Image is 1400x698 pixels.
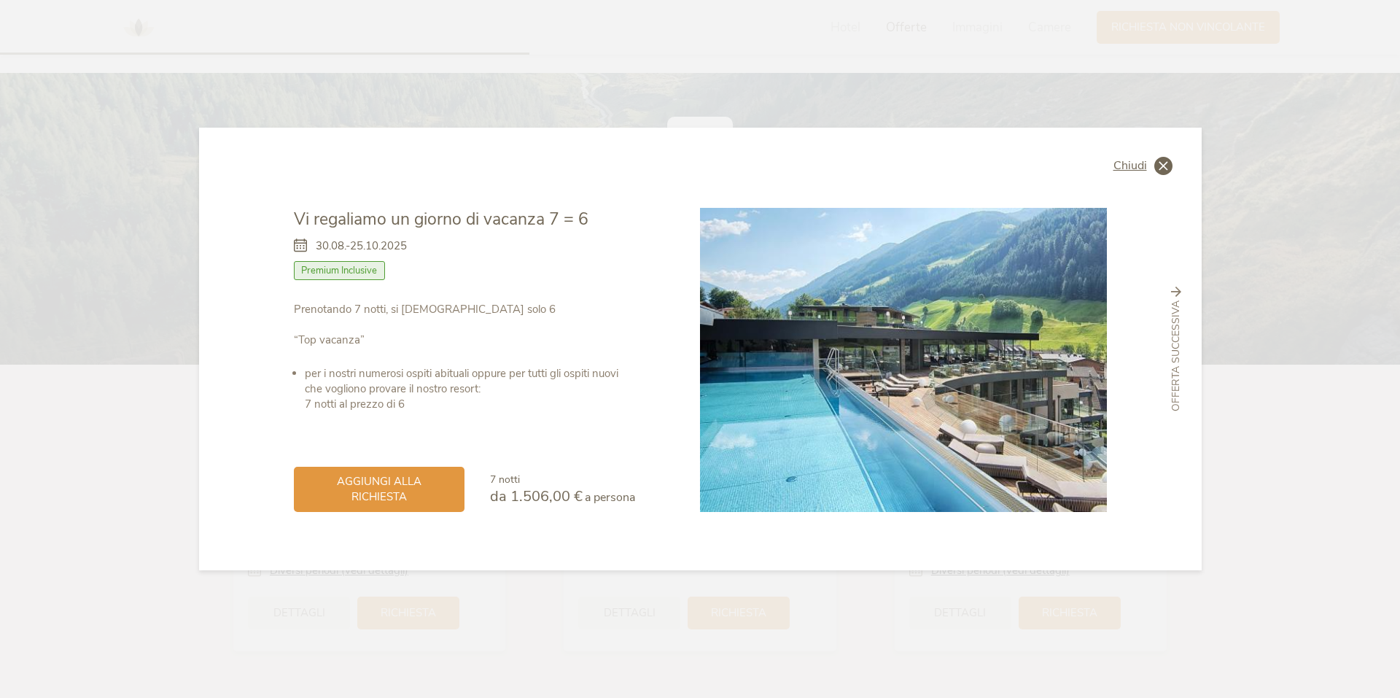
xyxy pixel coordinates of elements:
[308,474,450,505] span: aggiungi alla richiesta
[490,473,520,486] span: 7 notti
[1113,160,1147,171] span: Chiudi
[294,208,588,230] span: Vi regaliamo un giorno di vacanza 7 = 6
[294,333,365,347] strong: “Top vacanza”
[1169,300,1183,411] span: Offerta successiva
[700,208,1107,513] img: Vi regaliamo un giorno di vacanza 7 = 6
[585,489,635,505] span: a persona
[305,366,635,412] li: per i nostri numerosi ospiti abituali oppure per tutti gli ospiti nuovi che vogliono provare il n...
[294,261,386,280] span: Premium Inclusive
[490,486,583,506] span: da 1.506,00 €
[316,239,407,254] span: 30.08.-25.10.2025
[294,302,635,348] p: Prenotando 7 notti, si [DEMOGRAPHIC_DATA] solo 6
